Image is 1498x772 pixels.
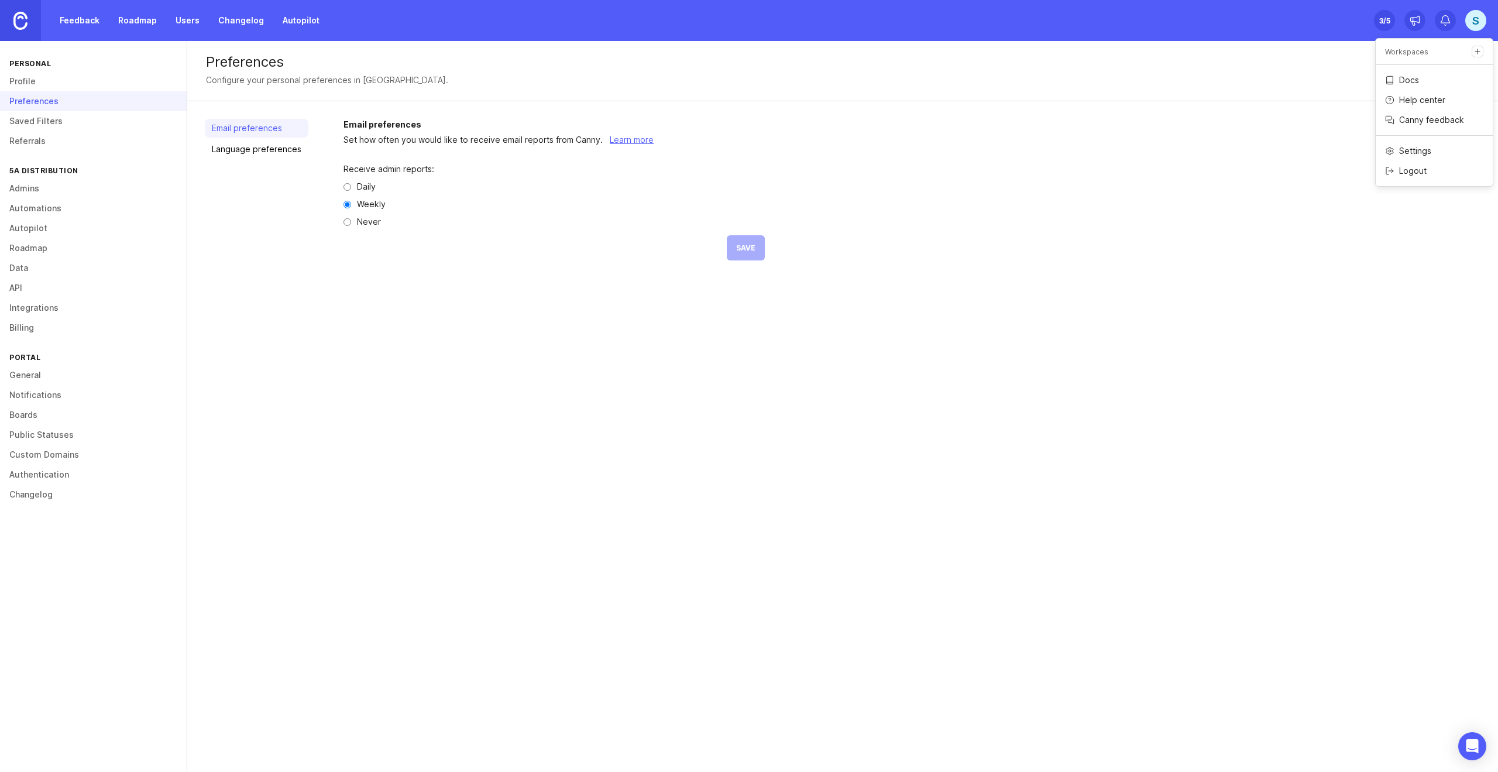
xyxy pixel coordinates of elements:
[13,12,28,30] img: Canny Home
[206,74,448,87] div: Configure your personal preferences in [GEOGRAPHIC_DATA].
[357,218,381,226] label: Never
[343,165,765,173] div: Receive admin reports:
[211,10,271,31] a: Changelog
[610,135,654,145] a: Learn more
[1379,12,1390,29] div: 3 /5
[206,55,1479,69] div: Preferences
[169,10,207,31] a: Users
[1376,142,1493,160] a: Settings
[1399,165,1427,177] p: Logout
[276,10,327,31] a: Autopilot
[1465,10,1486,31] button: S
[343,119,1480,131] h2: Email preferences
[343,133,1480,146] p: Set how often you would like to receive email reports from Canny.
[1374,10,1395,31] button: 3/5
[1472,46,1483,57] a: Create a new workspace
[53,10,106,31] a: Feedback
[1399,74,1419,86] p: Docs
[1399,114,1464,126] p: Canny feedback
[1458,732,1486,760] div: Open Intercom Messenger
[1376,71,1493,90] a: Docs
[357,183,376,191] label: Daily
[111,10,164,31] a: Roadmap
[205,140,308,159] a: Language preferences
[1376,111,1493,129] a: Canny feedback
[205,119,308,138] a: Email preferences
[1399,94,1445,106] p: Help center
[1385,47,1428,57] p: Workspaces
[1376,91,1493,109] a: Help center
[1399,145,1431,157] p: Settings
[357,200,386,208] label: Weekly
